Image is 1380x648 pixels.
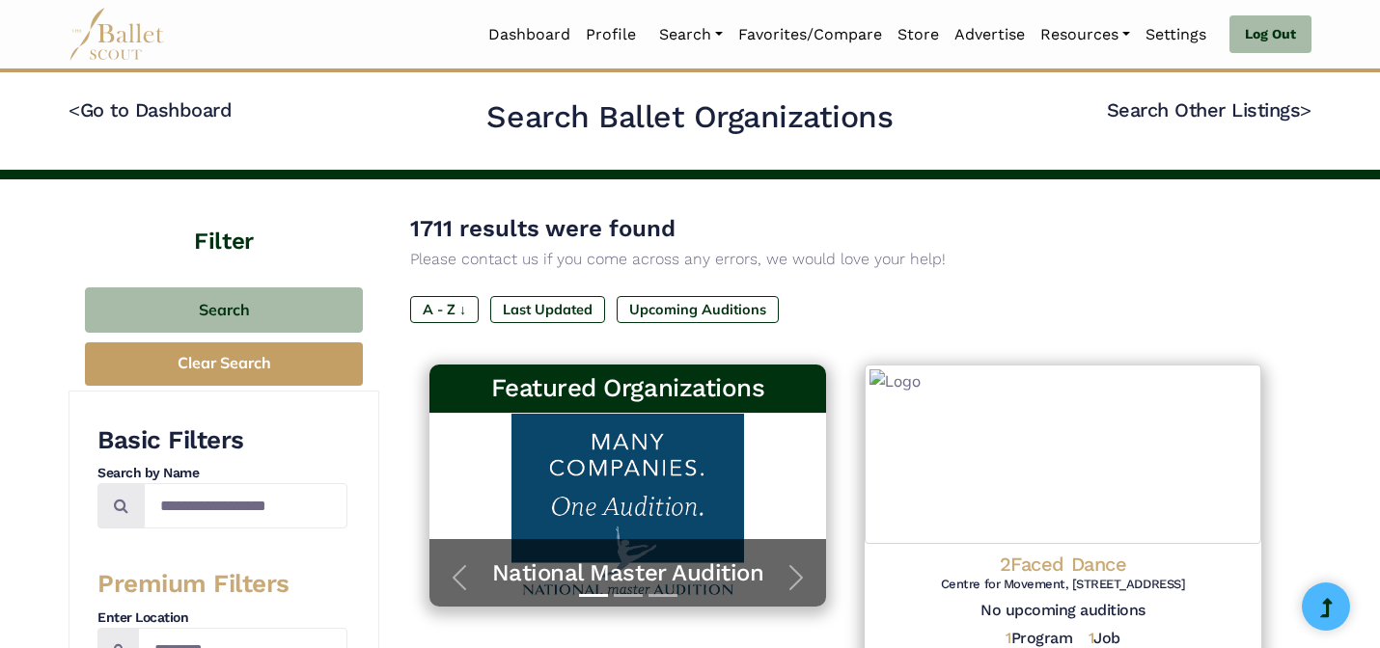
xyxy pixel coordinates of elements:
[579,584,608,607] button: Slide 1
[614,584,643,607] button: Slide 2
[1006,629,1011,647] span: 1
[481,14,578,55] a: Dashboard
[1138,14,1214,55] a: Settings
[1229,15,1311,54] a: Log Out
[578,14,644,55] a: Profile
[651,14,731,55] a: Search
[649,584,677,607] button: Slide 3
[97,608,347,628] h4: Enter Location
[410,215,676,242] span: 1711 results were found
[97,464,347,483] h4: Search by Name
[890,14,947,55] a: Store
[1033,14,1138,55] a: Resources
[1300,97,1311,121] code: >
[97,424,347,457] h3: Basic Filters
[880,601,1246,621] h5: No upcoming auditions
[410,296,479,323] label: A - Z ↓
[85,342,363,386] button: Clear Search
[85,287,363,333] button: Search
[69,97,80,121] code: <
[731,14,890,55] a: Favorites/Compare
[880,577,1246,593] h6: Centre for Movement, [STREET_ADDRESS]
[880,552,1246,577] h4: 2Faced Dance
[97,568,347,601] h3: Premium Filters
[947,14,1033,55] a: Advertise
[445,372,811,405] h3: Featured Organizations
[410,247,1281,272] p: Please contact us if you come across any errors, we would love your help!
[1107,98,1311,121] a: Search Other Listings>
[1089,629,1094,647] span: 1
[617,296,779,323] label: Upcoming Auditions
[449,558,807,588] a: National Master Audition
[69,179,379,258] h4: Filter
[69,98,232,121] a: <Go to Dashboard
[865,364,1261,544] img: Logo
[490,296,605,323] label: Last Updated
[144,483,347,528] input: Search by names...
[486,97,893,138] h2: Search Ballet Organizations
